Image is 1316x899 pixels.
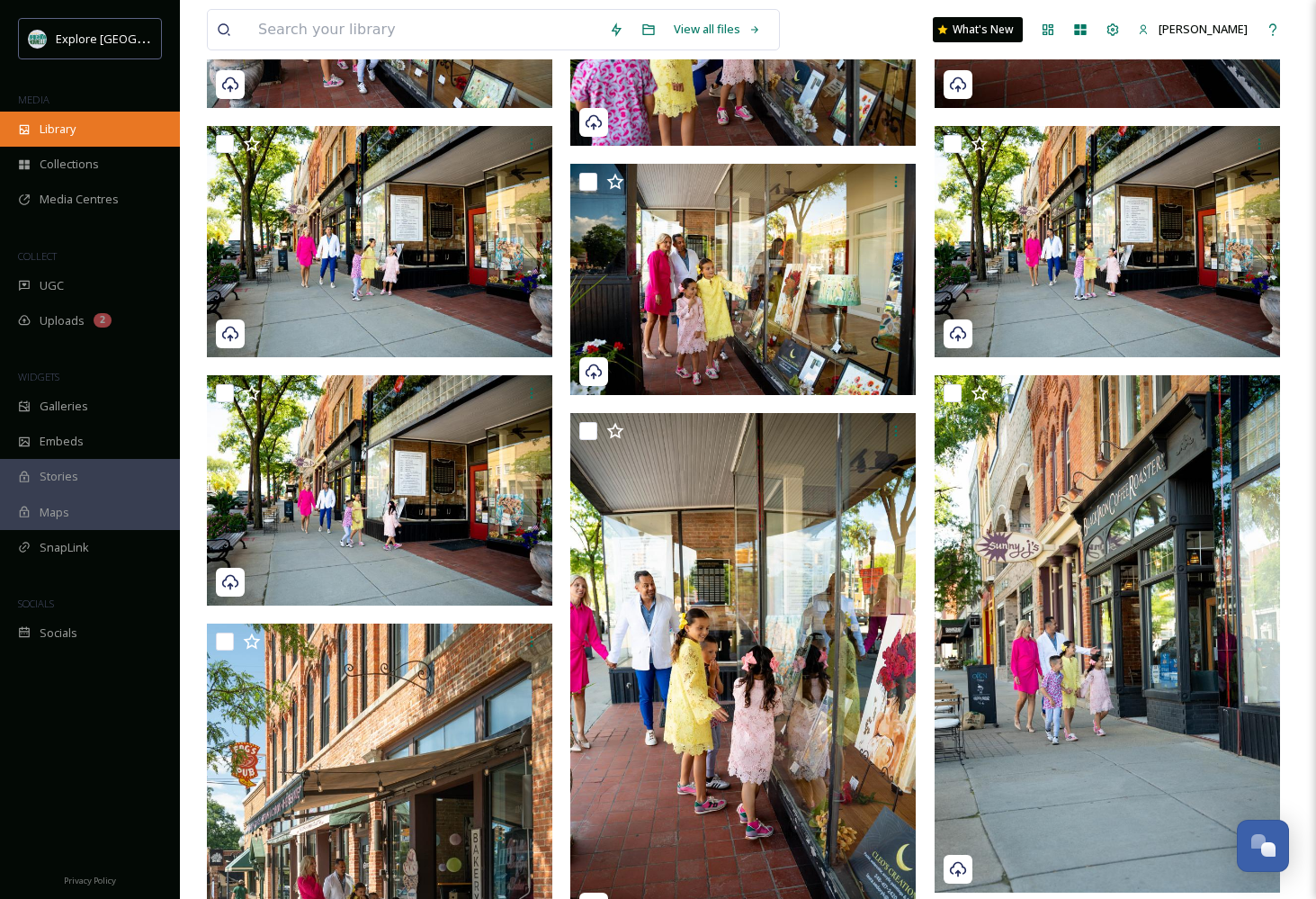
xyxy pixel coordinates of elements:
[249,10,600,49] input: Search your library
[40,625,77,642] span: Socials
[1159,21,1248,37] span: [PERSON_NAME]
[570,164,916,395] img: Family Photoshoot Howell August 2025-47.jpg
[40,468,78,485] span: Stories
[18,370,59,383] span: WIDGETS
[29,30,47,48] img: 67e7af72-b6c8-455a-acf8-98e6fe1b68aa.avif
[40,191,119,208] span: Media Centres
[94,313,112,328] div: 2
[40,539,89,556] span: SnapLink
[18,93,49,106] span: MEDIA
[18,249,57,263] span: COLLECT
[18,597,54,610] span: SOCIALS
[207,375,552,607] img: Family Photoshoot Howell August 2025-38.jpg
[40,504,69,521] span: Maps
[40,156,99,173] span: Collections
[207,126,552,357] img: Family Photoshoot Howell August 2025-41.jpg
[1129,12,1257,47] a: [PERSON_NAME]
[64,875,116,886] span: Privacy Policy
[935,375,1280,893] img: Family Photoshoot Howell August 2025-36.jpg
[40,312,85,329] span: Uploads
[933,17,1023,42] a: What's New
[64,868,116,890] a: Privacy Policy
[935,126,1280,357] img: Family Photoshoot Howell August 2025-39.jpg
[1237,820,1289,872] button: Open Chat
[40,277,64,294] span: UGC
[40,121,76,138] span: Library
[40,433,84,450] span: Embeds
[665,12,770,47] a: View all files
[40,398,88,415] span: Galleries
[56,30,303,47] span: Explore [GEOGRAPHIC_DATA][PERSON_NAME]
